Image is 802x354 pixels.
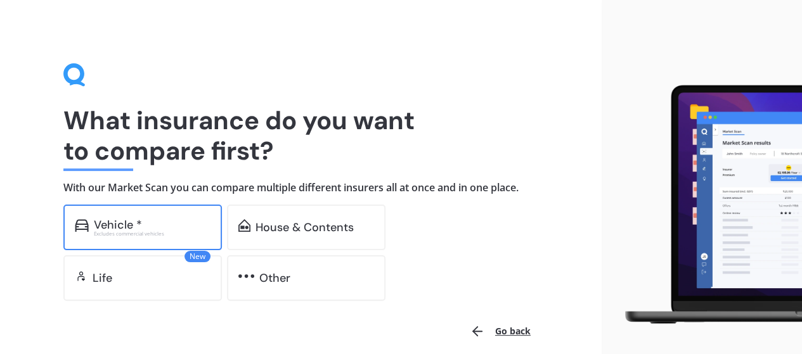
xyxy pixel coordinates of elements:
h4: With our Market Scan you can compare multiple different insurers all at once and in one place. [63,181,538,194]
h1: What insurance do you want to compare first? [63,105,538,166]
span: New [184,251,210,262]
div: Other [259,272,290,284]
div: Life [93,272,112,284]
div: House & Contents [255,221,354,234]
div: Vehicle * [94,218,142,231]
button: Go back [462,316,538,346]
img: laptop.webp [612,80,802,329]
div: Excludes commercial vehicles [94,231,210,236]
img: home-and-contents.b802091223b8502ef2dd.svg [238,219,250,232]
img: other.81dba5aafe580aa69f38.svg [238,270,254,282]
img: life.f720d6a2d7cdcd3ad642.svg [75,270,87,282]
img: car.f15378c7a67c060ca3f3.svg [75,219,89,232]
